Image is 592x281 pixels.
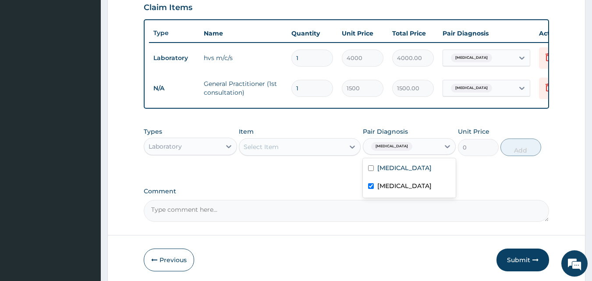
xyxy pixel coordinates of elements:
button: Add [500,139,541,156]
label: Unit Price [458,127,489,136]
label: Item [239,127,254,136]
th: Type [149,25,199,41]
th: Unit Price [337,25,388,42]
td: N/A [149,80,199,96]
span: [MEDICAL_DATA] [451,84,492,92]
th: Name [199,25,287,42]
img: d_794563401_company_1708531726252_794563401 [16,44,35,66]
th: Quantity [287,25,337,42]
td: Laboratory [149,50,199,66]
th: Actions [535,25,578,42]
td: hvs m/c/s [199,49,287,67]
th: Total Price [388,25,438,42]
th: Pair Diagnosis [438,25,535,42]
h3: Claim Items [144,3,192,13]
button: Previous [144,249,194,271]
span: [MEDICAL_DATA] [451,53,492,62]
div: Laboratory [149,142,182,151]
button: Submit [496,249,549,271]
div: Chat with us now [46,49,147,60]
span: We're online! [51,85,121,173]
span: [MEDICAL_DATA] [371,142,412,151]
label: [MEDICAL_DATA] [377,164,432,172]
label: Types [144,128,162,135]
div: Select Item [244,142,279,151]
textarea: Type your message and hit 'Enter' [4,188,167,218]
label: Pair Diagnosis [363,127,408,136]
td: General Practitioner (1st consultation) [199,75,287,101]
div: Minimize live chat window [144,4,165,25]
label: [MEDICAL_DATA] [377,181,432,190]
label: Comment [144,188,549,195]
